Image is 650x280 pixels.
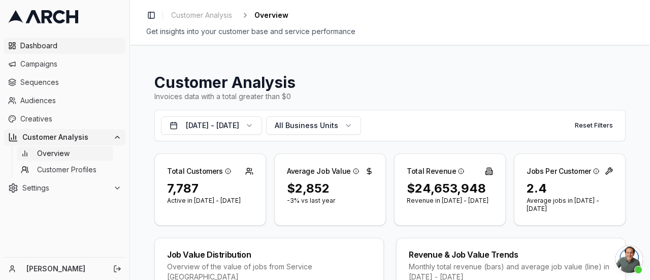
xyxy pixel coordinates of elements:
[167,8,288,22] nav: breadcrumb
[4,180,125,196] button: Settings
[167,197,253,205] p: Active in [DATE] - [DATE]
[22,183,109,193] span: Settings
[287,166,359,176] div: Average Job Value
[17,163,113,177] a: Customer Profiles
[287,180,373,197] div: $2,852
[4,38,125,54] a: Dashboard
[4,74,125,90] a: Sequences
[407,180,493,197] div: $24,653,948
[527,180,613,197] div: 2.4
[4,56,125,72] a: Campaigns
[171,10,232,20] span: Customer Analysis
[4,129,125,145] button: Customer Analysis
[110,262,124,276] button: Log out
[266,116,361,135] button: All Business Units
[167,251,371,259] div: Job Value Distribution
[527,197,613,213] p: Average jobs in [DATE] - [DATE]
[146,26,634,37] div: Get insights into your customer base and service performance
[22,132,109,142] span: Customer Analysis
[20,59,121,69] span: Campaigns
[407,197,493,205] p: Revenue in [DATE] - [DATE]
[20,96,121,106] span: Audiences
[37,148,70,159] span: Overview
[569,117,619,134] button: Reset Filters
[167,166,231,176] div: Total Customers
[20,77,121,87] span: Sequences
[409,251,613,259] div: Revenue & Job Value Trends
[154,73,626,91] h1: Customer Analysis
[615,245,643,273] div: Open chat
[407,166,464,176] div: Total Revenue
[4,111,125,127] a: Creatives
[167,180,253,197] div: 7,787
[527,166,599,176] div: Jobs Per Customer
[4,92,125,109] a: Audiences
[287,197,373,205] p: -3% vs last year
[161,116,262,135] button: [DATE] - [DATE]
[26,264,102,274] a: [PERSON_NAME]
[17,146,113,161] a: Overview
[37,165,96,175] span: Customer Profiles
[167,8,236,22] a: Customer Analysis
[154,91,626,102] div: Invoices data with a total greater than $0
[20,114,121,124] span: Creatives
[254,10,288,20] span: Overview
[275,120,338,131] span: All Business Units
[20,41,121,51] span: Dashboard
